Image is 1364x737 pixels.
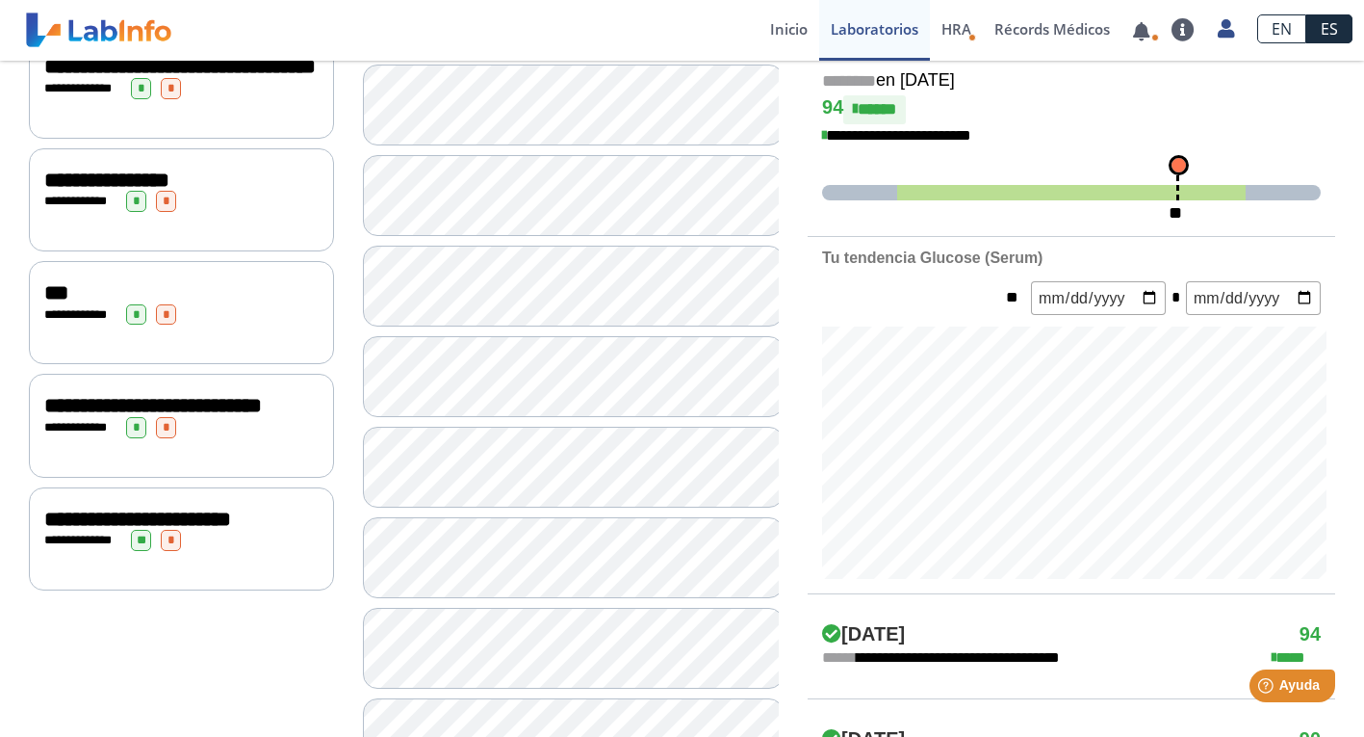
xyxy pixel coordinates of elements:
[1257,14,1306,43] a: EN
[822,95,1321,124] h4: 94
[1306,14,1352,43] a: ES
[822,623,905,646] h4: [DATE]
[1186,281,1321,315] input: mm/dd/yyyy
[1031,281,1166,315] input: mm/dd/yyyy
[1300,623,1321,646] h4: 94
[1193,662,1343,716] iframe: Help widget launcher
[941,19,971,39] span: HRA
[822,70,1321,92] h5: en [DATE]
[822,250,1042,266] b: Tu tendencia Glucose (Serum)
